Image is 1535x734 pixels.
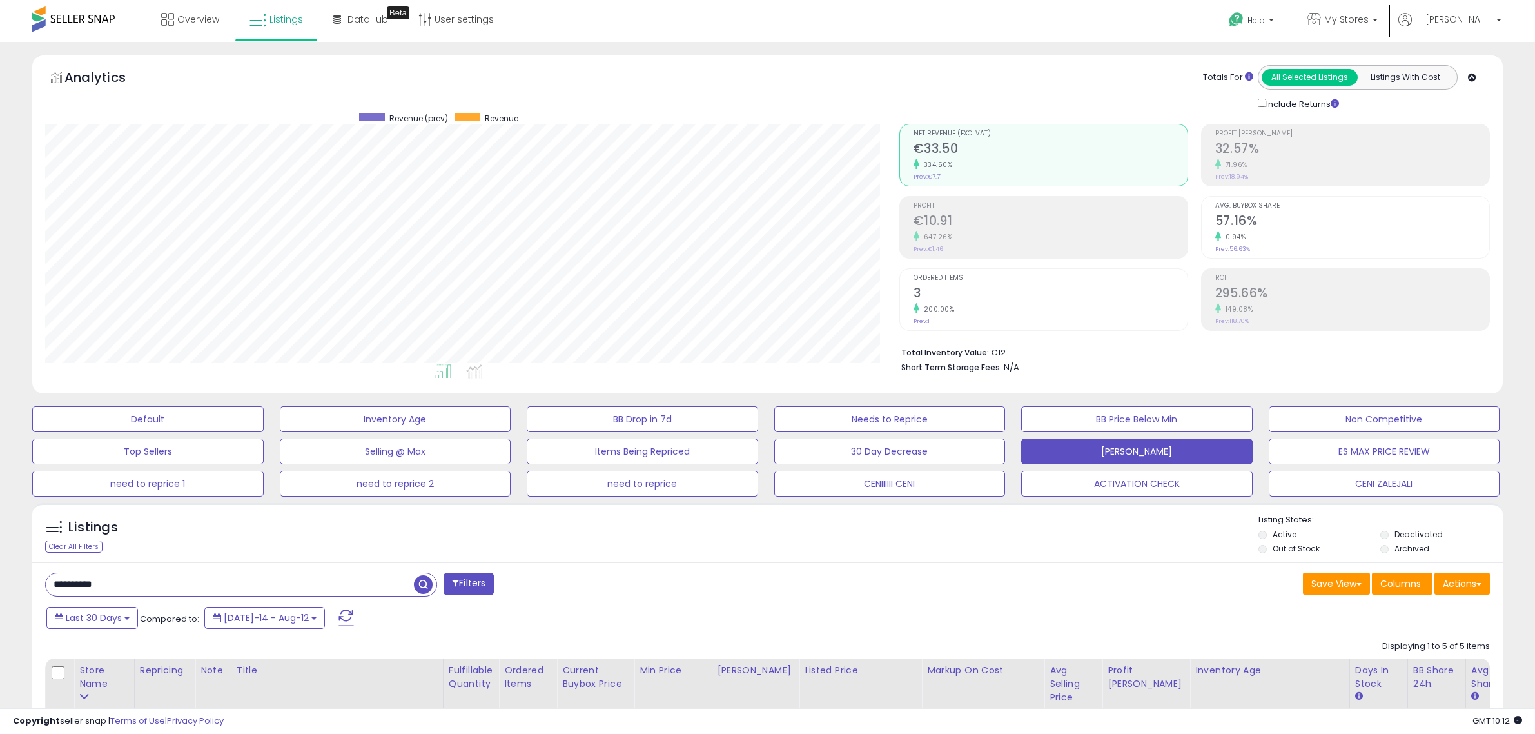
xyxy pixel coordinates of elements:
[1247,15,1265,26] span: Help
[389,113,448,124] span: Revenue (prev)
[1324,13,1369,26] span: My Stores
[1355,664,1402,691] div: Days In Stock
[32,439,264,464] button: Top Sellers
[914,141,1188,159] h2: €33.50
[1273,529,1296,540] label: Active
[1434,573,1490,595] button: Actions
[45,541,103,553] div: Clear All Filters
[919,160,953,170] small: 334.50%
[1303,573,1370,595] button: Save View
[1269,406,1500,432] button: Non Competitive
[1215,286,1489,303] h2: 295.66%
[32,406,264,432] button: Default
[46,607,138,629] button: Last 30 Days
[1215,130,1489,137] span: Profit [PERSON_NAME]
[914,317,930,325] small: Prev: 1
[1273,543,1320,554] label: Out of Stock
[167,715,224,727] a: Privacy Policy
[527,471,758,497] button: need to reprice
[1050,664,1097,704] div: Avg Selling Price
[901,362,1002,373] b: Short Term Storage Fees:
[1357,69,1453,86] button: Listings With Cost
[1218,2,1287,42] a: Help
[200,664,226,677] div: Note
[204,607,325,629] button: [DATE]-14 - Aug-12
[140,664,190,677] div: Repricing
[562,664,629,691] div: Current Buybox Price
[269,13,303,26] span: Listings
[177,13,219,26] span: Overview
[640,664,706,677] div: Min Price
[224,611,309,624] span: [DATE]-14 - Aug-12
[13,715,224,728] div: seller snap | |
[805,664,916,677] div: Listed Price
[1262,69,1358,86] button: All Selected Listings
[717,664,794,677] div: [PERSON_NAME]
[13,715,60,727] strong: Copyright
[1215,203,1489,210] span: Avg. Buybox Share
[1004,361,1019,373] span: N/A
[1394,529,1443,540] label: Deactivated
[485,113,518,124] span: Revenue
[280,439,511,464] button: Selling @ Max
[504,664,551,691] div: Ordered Items
[68,519,118,537] h5: Listings
[1215,317,1249,325] small: Prev: 118.70%
[901,344,1480,359] li: €12
[774,439,1006,464] button: 30 Day Decrease
[914,245,943,253] small: Prev: €1.46
[1258,514,1503,526] p: Listing States:
[1248,96,1354,111] div: Include Returns
[1413,664,1460,691] div: BB Share 24h.
[64,68,151,90] h5: Analytics
[1215,213,1489,231] h2: 57.16%
[1108,664,1184,691] div: Profit [PERSON_NAME]
[1215,275,1489,282] span: ROI
[774,471,1006,497] button: CENIIIIII CENI
[527,439,758,464] button: Items Being Repriced
[1221,160,1247,170] small: 71.96%
[1415,13,1492,26] span: Hi [PERSON_NAME]
[527,406,758,432] button: BB Drop in 7d
[1215,245,1250,253] small: Prev: 56.63%
[110,715,165,727] a: Terms of Use
[1021,439,1253,464] button: [PERSON_NAME]
[280,471,511,497] button: need to reprice 2
[914,173,942,181] small: Prev: €7.71
[347,13,388,26] span: DataHub
[66,611,122,624] span: Last 30 Days
[901,347,989,358] b: Total Inventory Value:
[914,213,1188,231] h2: €10.91
[1221,304,1253,314] small: 149.08%
[914,286,1188,303] h2: 3
[919,232,953,242] small: 647.26%
[1398,13,1501,42] a: Hi [PERSON_NAME]
[1269,471,1500,497] button: CENI ZALEJALI
[1021,471,1253,497] button: ACTIVATION CHECK
[237,664,438,677] div: Title
[387,6,409,19] div: Tooltip anchor
[927,664,1039,677] div: Markup on Cost
[1372,573,1432,595] button: Columns
[774,406,1006,432] button: Needs to Reprice
[1380,577,1421,590] span: Columns
[140,613,199,625] span: Compared to:
[280,406,511,432] button: Inventory Age
[919,304,955,314] small: 200.00%
[1203,72,1253,84] div: Totals For
[1269,439,1500,464] button: ES MAX PRICE REVIEW
[1021,406,1253,432] button: BB Price Below Min
[449,664,493,691] div: Fulfillable Quantity
[1215,141,1489,159] h2: 32.57%
[1382,640,1490,653] div: Displaying 1 to 5 of 5 items
[1472,715,1522,727] span: 2025-09-12 10:12 GMT
[1471,664,1518,691] div: Avg BB Share
[1355,691,1363,702] small: Days In Stock.
[1394,543,1429,554] label: Archived
[1221,232,1246,242] small: 0.94%
[1215,173,1248,181] small: Prev: 18.94%
[922,659,1044,723] th: The percentage added to the cost of goods (COGS) that forms the calculator for Min & Max prices.
[79,664,129,691] div: Store Name
[1195,664,1344,677] div: Inventory Age
[1471,691,1479,702] small: Avg BB Share.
